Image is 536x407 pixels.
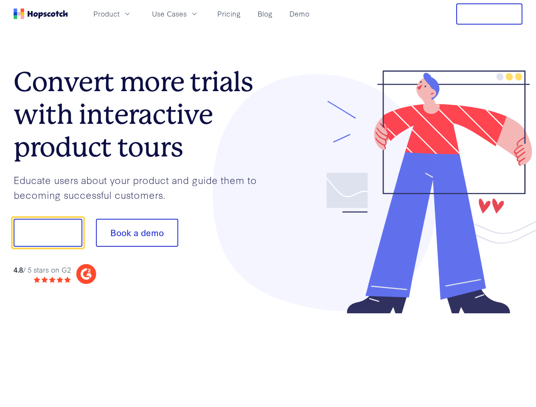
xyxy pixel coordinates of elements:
a: Pricing [214,7,244,21]
button: Use Cases [147,7,204,21]
strong: 4.8 [14,265,23,274]
span: Product [93,8,120,19]
button: Book a demo [96,219,178,247]
p: Educate users about your product and guide them to becoming successful customers. [14,173,268,202]
button: Free Trial [456,3,522,25]
button: Show me! [14,219,82,247]
a: Home [14,8,68,19]
a: Demo [286,7,313,21]
h1: Convert more trials with interactive product tours [14,66,268,163]
div: / 5 stars on G2 [14,265,71,275]
span: Use Cases [152,8,187,19]
button: Product [88,7,137,21]
a: Blog [254,7,276,21]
